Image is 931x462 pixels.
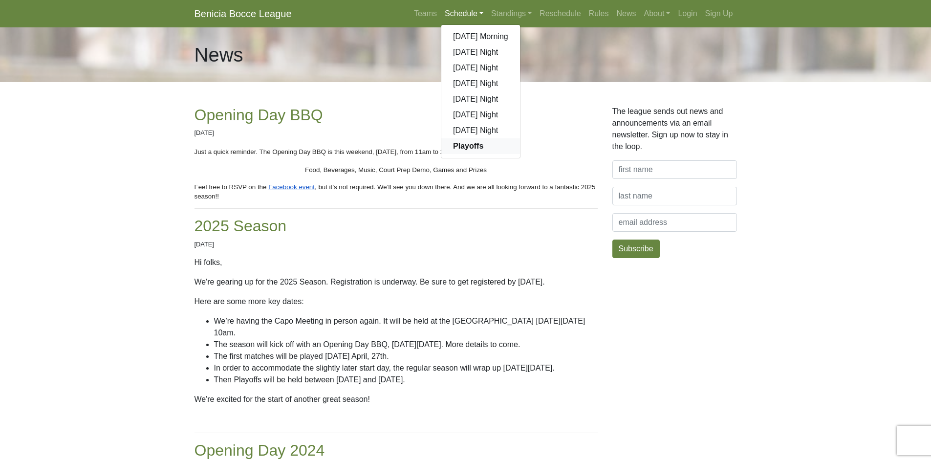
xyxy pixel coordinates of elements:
[612,240,660,258] button: Subscribe
[195,257,598,268] p: Hi folks,
[441,76,520,91] a: [DATE] Night
[441,91,520,107] a: [DATE] Night
[441,138,520,154] a: Playoffs
[441,60,520,76] a: [DATE] Night
[536,4,585,23] a: Reschedule
[195,394,598,405] p: We're excited for the start of another great season!
[701,4,737,23] a: Sign Up
[441,24,520,158] div: Schedule
[441,107,520,123] a: [DATE] Night
[612,213,737,232] input: email
[612,187,737,205] input: last name
[214,374,598,386] li: Then Playoffs will be held between [DATE] and [DATE].
[441,44,520,60] a: [DATE] Night
[195,183,267,191] span: Feel free to RSVP on the
[195,276,598,288] p: We're gearing up for the 2025 Season. Registration is underway. Be sure to get registered by [DATE].
[214,315,598,339] li: We’re having the Capo Meeting in person again. It will be held at the [GEOGRAPHIC_DATA] [DATE][DA...
[195,441,325,459] a: Opening Day 2024
[487,4,536,23] a: Standings
[195,183,598,200] span: , but it’s not required. We’ll see you down there. And we are all looking forward to a fantastic ...
[214,351,598,362] li: The first matches will be played [DATE] April, 27th.
[674,4,701,23] a: Login
[214,362,598,374] li: In order to accommodate the slightly later start day, the regular season will wrap up [DATE][DATE].
[640,4,674,23] a: About
[612,106,737,153] p: The league sends out news and announcements via an email newsletter. Sign up now to stay in the l...
[613,4,640,23] a: News
[195,43,243,66] h1: News
[268,183,315,191] span: Facebook event
[195,106,323,124] a: Opening Day BBQ
[195,148,510,155] span: Just a quick reminder. The Opening Day BBQ is this weekend, [DATE], from 11am to 2pm. Festivities...
[214,339,598,351] li: The season will kick off with an Opening Day BBQ, [DATE][DATE]. More details to come.
[266,182,315,191] a: Facebook event
[195,217,287,235] a: 2025 Season
[585,4,613,23] a: Rules
[441,123,520,138] a: [DATE] Night
[612,160,737,179] input: first name
[441,29,520,44] a: [DATE] Morning
[195,128,598,137] p: [DATE]
[410,4,441,23] a: Teams
[195,4,292,23] a: Benicia Bocce League
[305,166,487,174] span: Food, Beverages, Music, Court Prep Demo, Games and Prizes
[195,296,598,308] p: Here are some more key dates:
[441,4,487,23] a: Schedule
[195,240,598,249] p: [DATE]
[453,142,483,150] strong: Playoffs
